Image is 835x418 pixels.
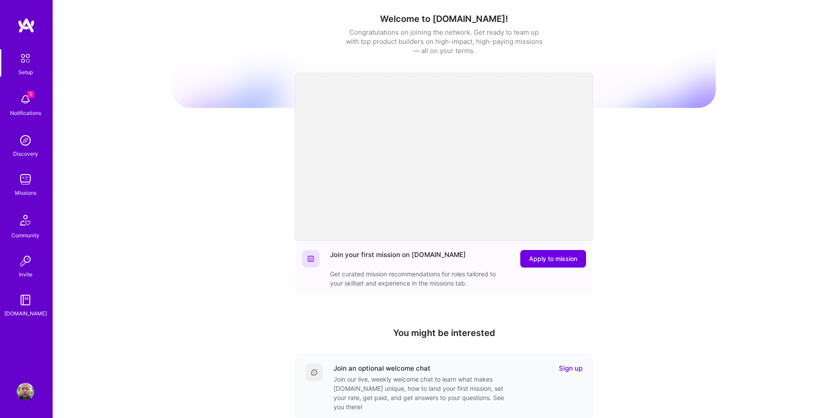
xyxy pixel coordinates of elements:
div: Discovery [13,149,38,158]
img: setup [16,49,35,68]
div: Invite [19,270,32,279]
img: guide book [17,291,34,309]
img: discovery [17,132,34,149]
div: Get curated mission recommendations for roles tailored to your skillset and experience in the mis... [330,269,505,288]
img: Invite [17,252,34,270]
div: Join your first mission on [DOMAIN_NAME] [330,250,466,268]
div: Community [11,231,39,240]
img: Community [15,210,36,231]
img: teamwork [17,171,34,188]
img: bell [17,91,34,108]
div: Congratulations on joining the network. Get ready to team up with top product builders on high-im... [345,28,543,55]
span: 1 [27,91,34,98]
h1: Welcome to [DOMAIN_NAME]! [172,14,716,24]
div: [DOMAIN_NAME] [4,309,47,318]
div: Join our live, weekly welcome chat to learn what makes [DOMAIN_NAME] unique, how to land your fir... [334,375,509,411]
span: Apply to mission [529,254,577,263]
div: Join an optional welcome chat [334,364,430,373]
button: Apply to mission [520,250,586,268]
iframe: video [295,73,593,241]
div: Setup [18,68,33,77]
div: Notifications [10,108,41,118]
a: Sign up [559,364,583,373]
h4: You might be interested [295,328,593,338]
img: logo [18,18,35,33]
img: User Avatar [17,383,34,400]
img: Comment [311,369,318,376]
a: User Avatar [14,383,36,400]
div: Missions [15,188,36,197]
img: Website [307,255,314,262]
